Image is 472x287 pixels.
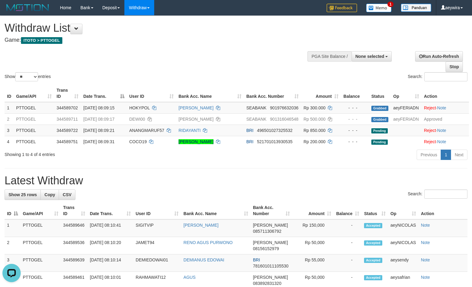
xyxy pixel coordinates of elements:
input: Search: [424,72,467,81]
td: [DATE] 08:10:14 [88,254,134,272]
th: Amount: activate to sort column ascending [292,202,334,219]
th: Balance [341,85,369,102]
a: Note [437,105,446,110]
div: - - - [343,127,366,133]
td: 1 [5,102,14,114]
span: None selected [356,54,384,59]
td: aeyFERIADN [391,102,422,114]
img: Button%20Memo.svg [366,4,392,12]
td: DEMIEDOWAI01 [133,254,181,272]
td: Rp 150,000 [292,219,334,237]
span: Accepted [364,240,382,246]
span: Copy 901316046548 to clipboard [270,117,298,122]
span: 1 [387,2,394,7]
a: Reject [424,139,436,144]
td: PTTOGEL [20,254,61,272]
span: Copy 496501027325532 to clipboard [257,128,293,133]
td: 2 [5,113,14,125]
span: BRI [246,128,253,133]
a: [PERSON_NAME] [179,117,213,122]
span: ITOTO > PTTOGEL [21,37,62,44]
td: 344589646 [61,219,88,237]
td: 344589536 [61,237,88,254]
span: Rp 850.000 [304,128,325,133]
span: [DATE] 08:09:21 [83,128,114,133]
label: Search: [408,72,467,81]
td: PTTOGEL [20,237,61,254]
a: Note [421,275,430,280]
th: Trans ID: activate to sort column ascending [61,202,88,219]
a: Stop [446,62,463,72]
th: User ID: activate to sort column ascending [133,202,181,219]
th: Action [422,85,469,102]
th: ID [5,85,14,102]
span: Accepted [364,258,382,263]
td: [DATE] 08:10:41 [88,219,134,237]
h4: Game: [5,37,309,43]
a: Reject [424,105,436,110]
td: · [422,102,469,114]
span: Copy 901976632036 to clipboard [270,105,298,110]
td: - [334,237,362,254]
a: RENO AGUS PURWONO [183,240,233,245]
img: MOTION_logo.png [5,3,51,12]
td: 3 [5,125,14,136]
a: RIDAYANTI [179,128,201,133]
span: [PERSON_NAME] [253,240,288,245]
span: SEABANK [246,117,266,122]
td: PTTOGEL [14,113,54,125]
span: CSV [63,192,71,197]
th: Bank Acc. Number: activate to sort column ascending [244,85,301,102]
th: Amount: activate to sort column ascending [301,85,341,102]
td: · [422,125,469,136]
span: 344589711 [57,117,78,122]
a: Run Auto-Refresh [415,51,463,62]
img: panduan.png [401,4,431,12]
td: Rp 55,000 [292,254,334,272]
td: aeyNICOLAS [388,237,418,254]
td: PTTOGEL [14,136,54,147]
td: 2 [5,237,20,254]
div: - - - [343,139,366,145]
h1: Withdraw List [5,22,309,34]
span: COCO19 [129,139,147,144]
span: Accepted [364,223,382,228]
a: Note [437,128,446,133]
a: Reject [424,128,436,133]
th: Bank Acc. Name: activate to sort column ascending [176,85,244,102]
td: [DATE] 08:10:20 [88,237,134,254]
h1: Latest Withdraw [5,175,467,187]
a: Note [421,240,430,245]
span: [DATE] 08:09:31 [83,139,114,144]
th: Date Trans.: activate to sort column ascending [88,202,134,219]
img: Feedback.jpg [327,4,357,12]
th: Game/API: activate to sort column ascending [20,202,61,219]
div: Showing 1 to 4 of 4 entries [5,149,192,158]
a: Show 25 rows [5,190,41,200]
div: PGA Site Balance / [307,51,351,62]
span: 344589722 [57,128,78,133]
a: Previous [417,150,441,160]
span: Pending [371,140,388,145]
a: 1 [441,150,451,160]
td: JAMET94 [133,237,181,254]
a: [PERSON_NAME] [183,223,218,228]
label: Show entries [5,72,51,81]
th: Op: activate to sort column ascending [391,85,422,102]
button: Open LiveChat chat widget [2,2,21,21]
span: [DATE] 08:09:15 [83,105,114,110]
th: ID: activate to sort column descending [5,202,20,219]
span: [PERSON_NAME] [253,275,288,280]
span: DEWI00 [129,117,145,122]
td: SIGITVIP [133,219,181,237]
a: Copy [40,190,59,200]
label: Search: [408,190,467,199]
span: HOKYPOL [129,105,150,110]
div: - - - [343,105,366,111]
button: None selected [352,51,392,62]
span: SEABANK [246,105,266,110]
td: - [334,254,362,272]
span: ANANGMARUF57 [129,128,164,133]
th: Game/API: activate to sort column ascending [14,85,54,102]
span: [PERSON_NAME] [253,223,288,228]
